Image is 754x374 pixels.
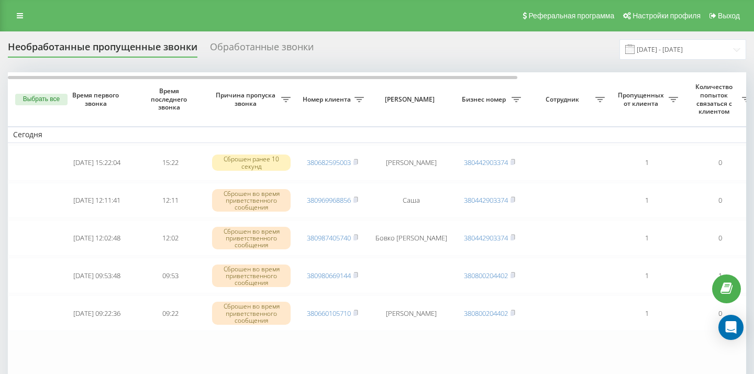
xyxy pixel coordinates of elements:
span: Выход [718,12,740,20]
td: 12:02 [134,220,207,256]
td: [DATE] 09:53:48 [60,258,134,293]
td: Саша [369,183,453,218]
td: 12:11 [134,183,207,218]
td: 15:22 [134,145,207,181]
td: 1 [610,220,683,256]
a: 380969968856 [307,195,351,205]
td: [PERSON_NAME] [369,145,453,181]
div: Необработанные пропущенные звонки [8,41,197,58]
span: Сотрудник [531,95,595,104]
div: Open Intercom Messenger [718,315,744,340]
a: 380800204402 [464,309,508,318]
span: Время первого звонка [69,91,125,107]
td: Бовко [PERSON_NAME] [369,220,453,256]
span: Номер клиента [301,95,354,104]
td: [DATE] 12:02:48 [60,220,134,256]
td: 09:22 [134,295,207,331]
span: Бизнес номер [458,95,512,104]
td: 09:53 [134,258,207,293]
td: [DATE] 15:22:04 [60,145,134,181]
a: 380800204402 [464,271,508,280]
span: Причина пропуска звонка [212,91,281,107]
span: Настройки профиля [633,12,701,20]
span: [PERSON_NAME] [378,95,444,104]
a: 380442903374 [464,158,508,167]
td: [DATE] 09:22:36 [60,295,134,331]
td: 1 [610,145,683,181]
a: 380442903374 [464,195,508,205]
span: Количество попыток связаться с клиентом [689,83,742,115]
div: Сброшен во время приветственного сообщения [212,302,291,325]
span: Пропущенных от клиента [615,91,669,107]
span: Реферальная программа [528,12,614,20]
div: Сброшен во время приветственного сообщения [212,189,291,212]
td: 1 [610,295,683,331]
td: 1 [610,258,683,293]
td: 1 [610,183,683,218]
a: 380682595003 [307,158,351,167]
a: 380442903374 [464,233,508,243]
a: 380980669144 [307,271,351,280]
span: Время последнего звонка [142,87,198,112]
td: [PERSON_NAME] [369,295,453,331]
button: Выбрать все [15,94,68,105]
a: 380660105710 [307,309,351,318]
div: Сброшен во время приветственного сообщения [212,265,291,288]
div: Сброшен во время приветственного сообщения [212,227,291,250]
td: [DATE] 12:11:41 [60,183,134,218]
div: Обработанные звонки [210,41,314,58]
div: Сброшен ранее 10 секунд [212,155,291,170]
a: 380987405740 [307,233,351,243]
